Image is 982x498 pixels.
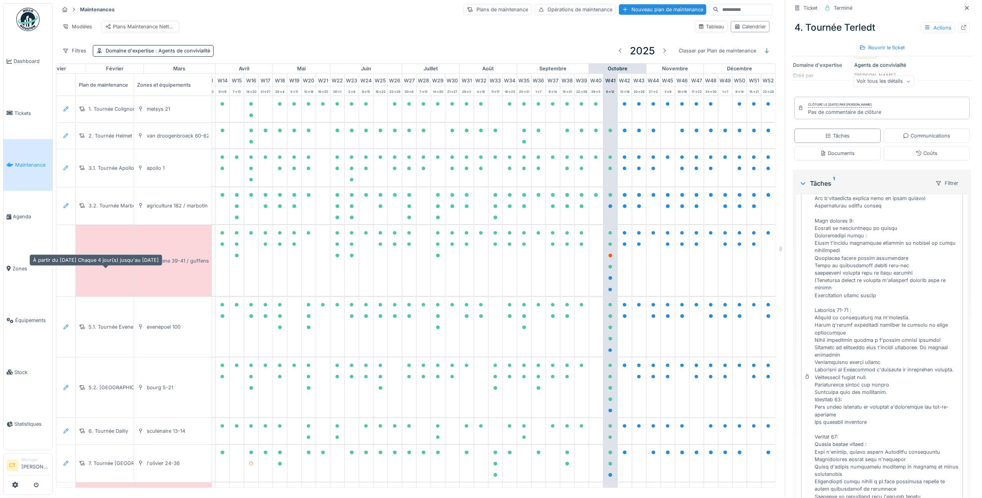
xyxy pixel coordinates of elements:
div: 7. Tournée [GEOGRAPHIC_DATA] [89,460,166,467]
div: 22 -> 28 [575,86,589,96]
div: scutenaire 13-14 [147,427,185,435]
div: W 45 [661,74,675,86]
div: W 34 [503,74,517,86]
div: W 38 [560,74,574,86]
div: Plans de maintenance [464,4,532,15]
div: W 18 [273,74,287,86]
div: bourg 5-21 [147,384,173,391]
div: Calendrier [734,23,766,30]
div: W 26 [388,74,402,86]
div: W 27 [402,74,416,86]
div: W 28 [417,74,431,86]
div: agriculture 182 / marbotin 18-26 [147,202,223,209]
div: 20 -> 26 [632,86,646,96]
sup: 1 [833,179,835,188]
div: 5 -> 11 [287,86,301,96]
div: 6 -> 12 [603,86,617,96]
a: Stock [3,346,52,398]
div: 30 -> 6 [402,86,416,96]
div: Terminé [834,4,852,12]
span: Équipements [15,317,49,324]
div: juin [330,64,402,74]
span: Statistiques [14,420,49,428]
div: W 14 [216,74,229,86]
div: 12 -> 18 [302,86,316,96]
div: Tâches [825,132,850,139]
div: 18 -> 24 [503,86,517,96]
div: W 43 [632,74,646,86]
div: Manager [21,457,49,463]
div: Filtres [59,45,90,56]
div: W 24 [359,74,373,86]
div: 6. Tournée Dailly [89,427,128,435]
span: Tickets [14,110,49,117]
div: 28 -> 4 [273,86,287,96]
a: CT Manager[PERSON_NAME] [7,457,49,475]
a: Maintenance [3,139,52,191]
div: 14 -> 20 [431,86,445,96]
div: décembre [704,64,775,74]
div: 14 -> 20 [244,86,258,96]
div: l'olivier 24-36 [147,460,180,467]
div: 3.1. Tournée Apollo [89,164,134,172]
div: 8 -> 14 [546,86,560,96]
div: Domaine d'expertise [793,61,851,69]
div: 1 -> 7 [532,86,546,96]
h3: 2025 [630,45,655,57]
div: W 20 [302,74,316,86]
div: apollo 1 [147,164,165,172]
div: Actions [921,22,955,33]
div: W 51 [747,74,761,86]
div: Plan de maintenance [76,74,153,96]
a: Agenda [3,191,52,242]
div: 7 -> 13 [230,86,244,96]
div: Coûts [916,150,937,157]
div: Rouvrir le ticket [856,42,908,53]
div: Clôturé le [DATE] par [PERSON_NAME] [808,102,872,108]
div: 15 -> 21 [747,86,761,96]
div: À partir du [DATE] Chaque 4 jour(s) jusqu'au [DATE] [30,254,162,266]
div: W 47 [690,74,704,86]
div: 28 -> 3 [460,86,474,96]
div: 3.2. Tournée Marbotin [89,202,142,209]
div: 10 -> 16 [675,86,689,96]
a: Zones [3,243,52,294]
div: 23 -> 29 [388,86,402,96]
div: Nouveau plan de maintenance [619,4,706,15]
div: W 29 [431,74,445,86]
div: W 35 [517,74,531,86]
div: W 21 [316,74,330,86]
div: W 49 [718,74,732,86]
div: 21 -> 27 [445,86,459,96]
div: Documents [820,150,855,157]
div: Tâches [799,179,929,188]
div: Plans Maintenance Nettoyage [105,23,176,30]
strong: Maintenances [77,6,118,13]
div: evenepoel 100 [147,323,181,331]
div: 27 -> 2 [647,86,660,96]
div: 8 -> 14 [733,86,747,96]
div: 3 -> 9 [661,86,675,96]
a: Tickets [3,87,52,139]
div: W 17 [259,74,273,86]
div: novembre [647,64,704,74]
div: Tableau [698,23,724,30]
div: de craene 39-41 / guffens 37-39 [147,257,225,265]
div: W 16 [244,74,258,86]
div: 17 -> 23 [690,86,704,96]
div: W 37 [546,74,560,86]
div: 24 -> 30 [704,86,718,96]
div: octobre [589,64,646,74]
div: W 40 [589,74,603,86]
div: 13 -> 19 [618,86,632,96]
div: W 52 [761,74,775,86]
div: 4 -> 10 [474,86,488,96]
div: 2. Tournée Helmet [89,132,132,139]
div: W 42 [618,74,632,86]
div: 26 -> 1 [330,86,344,96]
span: Maintenance [15,161,49,169]
div: 16 -> 22 [374,86,388,96]
div: W 50 [733,74,747,86]
div: juillet [402,64,459,74]
div: Communications [903,132,950,139]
